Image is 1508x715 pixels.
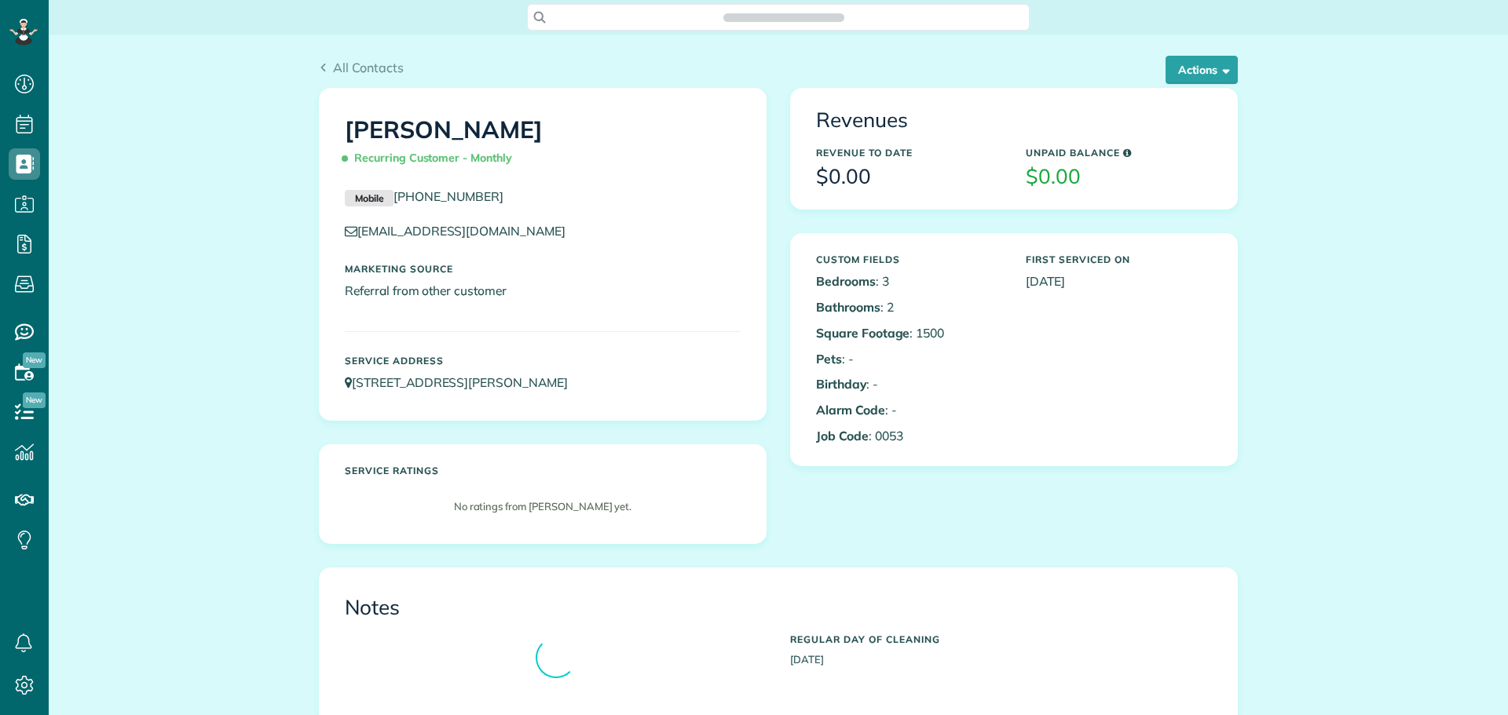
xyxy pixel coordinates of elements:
[353,499,733,514] p: No ratings from [PERSON_NAME] yet.
[816,351,842,367] b: Pets
[816,325,910,341] b: Square Footage
[816,272,1002,290] p: : 3
[816,254,1002,264] h5: Custom Fields
[816,376,866,392] b: Birthday
[790,634,1212,644] h5: Regular day of cleaning
[816,402,885,418] b: Alarm Code
[345,356,741,366] h5: Service Address
[345,374,583,390] a: [STREET_ADDRESS][PERSON_NAME]
[816,427,1002,445] p: : 0053
[345,223,580,239] a: [EMAIL_ADDRESS][DOMAIN_NAME]
[345,117,741,172] h1: [PERSON_NAME]
[23,392,46,408] span: New
[23,352,46,368] span: New
[345,188,503,204] a: Mobile[PHONE_NUMBER]
[816,428,869,443] b: Job Code
[345,264,741,274] h5: Marketing Source
[1026,272,1212,290] p: [DATE]
[345,190,393,207] small: Mobile
[816,298,1002,316] p: : 2
[778,626,1224,667] div: [DATE]
[319,58,404,77] a: All Contacts
[816,166,1002,188] h3: $0.00
[816,375,1002,393] p: : -
[816,324,1002,342] p: : 1500
[345,465,741,476] h5: Service ratings
[816,350,1002,368] p: : -
[345,282,741,300] p: Referral from other customer
[816,148,1002,158] h5: Revenue to Date
[345,144,518,172] span: Recurring Customer - Monthly
[739,9,828,25] span: Search ZenMaid…
[1026,148,1212,158] h5: Unpaid Balance
[816,109,1212,132] h3: Revenues
[816,273,876,289] b: Bedrooms
[1026,254,1212,264] h5: First Serviced On
[345,596,1212,619] h3: Notes
[816,401,1002,419] p: : -
[1026,166,1212,188] h3: $0.00
[816,299,880,315] b: Bathrooms
[1166,56,1238,84] button: Actions
[333,60,404,75] span: All Contacts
